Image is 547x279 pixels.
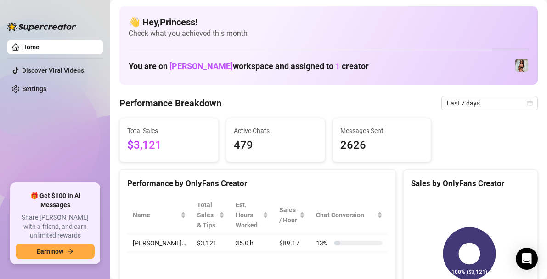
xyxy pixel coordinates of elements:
[7,22,76,31] img: logo-BBDzfeDw.svg
[129,61,369,71] h1: You are on workspace and assigned to creator
[127,137,211,154] span: $3,121
[447,96,532,110] span: Last 7 days
[37,248,63,255] span: Earn now
[22,67,84,74] a: Discover Viral Videos
[230,234,274,252] td: 35.0 h
[16,192,95,209] span: 🎁 Get $100 in AI Messages
[133,210,179,220] span: Name
[127,196,192,234] th: Name
[22,85,46,93] a: Settings
[516,248,538,270] div: Open Intercom Messenger
[127,126,211,136] span: Total Sales
[16,213,95,240] span: Share [PERSON_NAME] with a friend, and earn unlimited rewards
[411,177,530,190] div: Sales by OnlyFans Creator
[316,210,375,220] span: Chat Conversion
[192,196,230,234] th: Total Sales & Tips
[16,244,95,259] button: Earn nowarrow-right
[316,238,331,248] span: 13 %
[129,29,529,39] span: Check what you achieved this month
[340,126,424,136] span: Messages Sent
[274,196,310,234] th: Sales / Hour
[236,200,261,230] div: Est. Hours Worked
[119,97,221,110] h4: Performance Breakdown
[22,43,39,51] a: Home
[310,196,388,234] th: Chat Conversion
[234,126,317,136] span: Active Chats
[67,248,73,255] span: arrow-right
[127,177,388,190] div: Performance by OnlyFans Creator
[515,59,528,72] img: Kendra (@kendralust)
[279,205,298,225] span: Sales / Hour
[129,16,529,29] h4: 👋 Hey, Princess !
[335,61,340,71] span: 1
[527,100,533,106] span: calendar
[340,137,424,154] span: 2626
[127,234,192,252] td: [PERSON_NAME]…
[197,200,217,230] span: Total Sales & Tips
[234,137,317,154] span: 479
[274,234,310,252] td: $89.17
[169,61,233,71] span: [PERSON_NAME]
[192,234,230,252] td: $3,121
